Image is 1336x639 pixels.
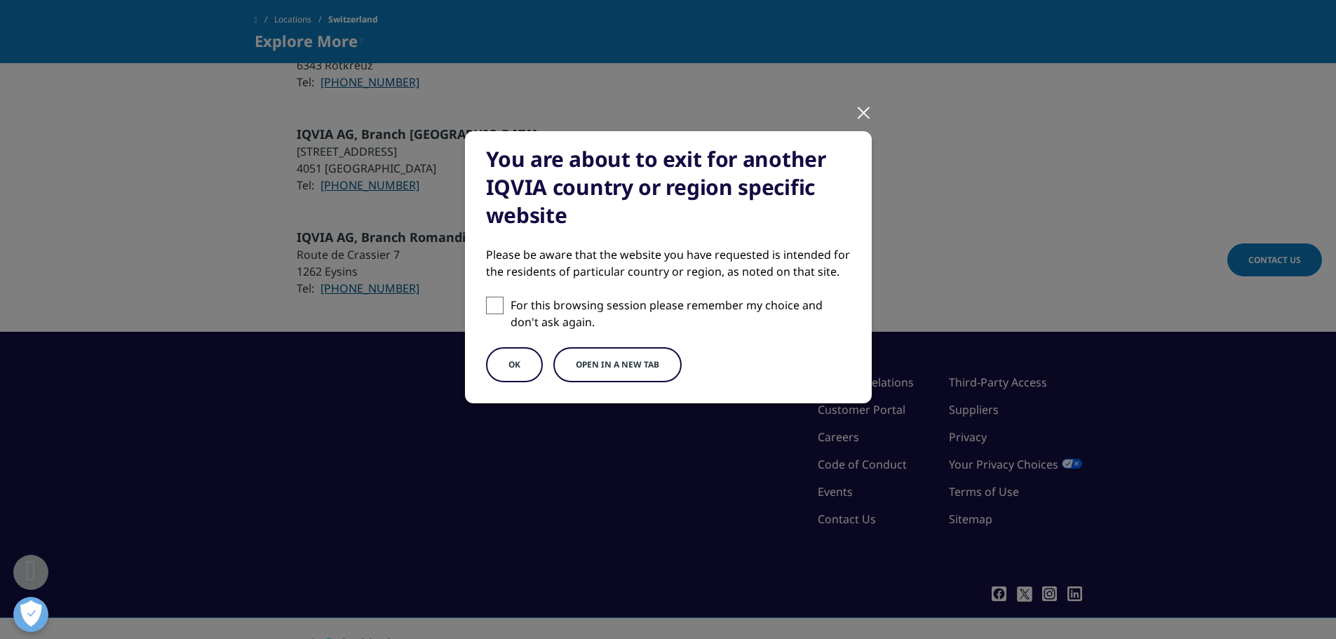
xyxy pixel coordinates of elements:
button: Open in a new tab [553,347,682,382]
button: Präferenzen öffnen [13,597,48,632]
p: For this browsing session please remember my choice and don't ask again. [511,297,851,330]
button: OK [486,347,543,382]
div: You are about to exit for another IQVIA country or region specific website [486,145,851,229]
div: Please be aware that the website you have requested is intended for the residents of particular c... [486,246,851,280]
